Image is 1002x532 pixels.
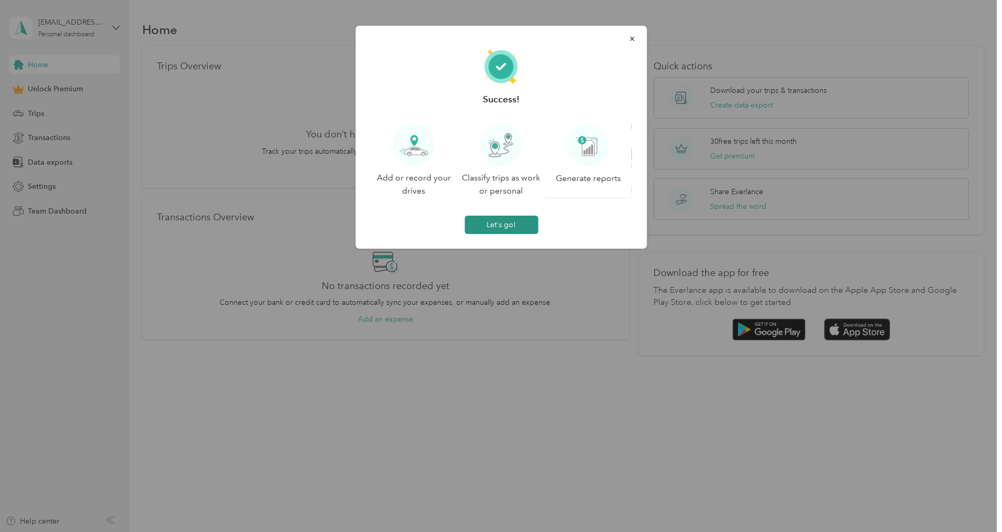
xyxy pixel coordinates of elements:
[370,93,632,106] p: Success!
[943,473,1002,532] iframe: Everlance-gr Chat Button Frame
[457,172,544,197] p: Classify trips as work or personal
[370,172,457,197] p: Add or record your drives
[556,172,621,185] p: Generate reports
[465,216,538,234] button: Let's go!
